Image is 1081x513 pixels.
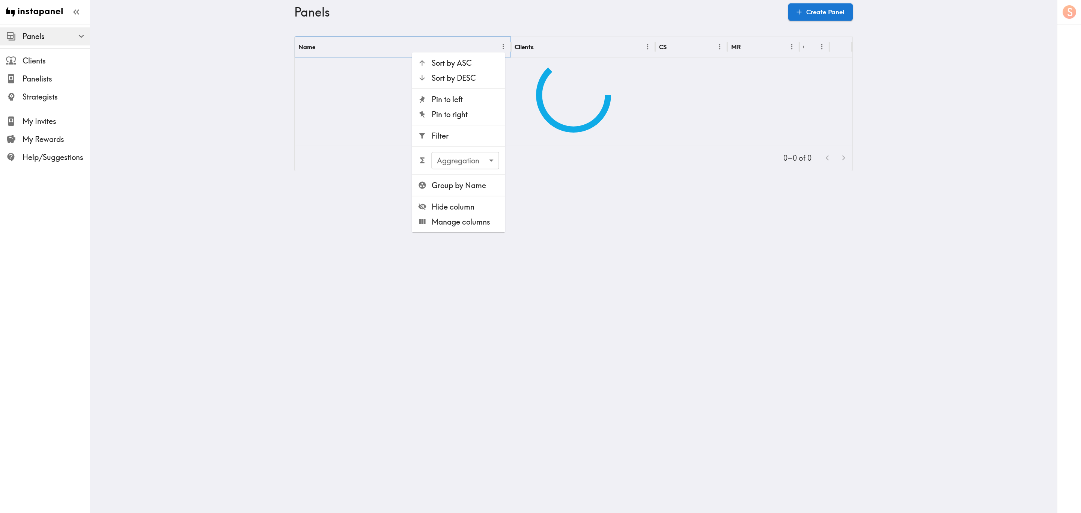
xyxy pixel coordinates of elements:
[1062,5,1077,20] button: S
[667,41,679,53] button: Sort
[783,153,812,163] p: 0–0 of 0
[498,41,509,53] button: Menu
[788,3,853,21] a: Create Panel
[816,41,828,53] button: Menu
[298,43,315,51] div: Name
[805,41,816,53] button: Sort
[316,41,328,53] button: Sort
[23,134,90,145] span: My Rewards
[432,180,499,190] span: Group by Name
[432,201,499,212] span: Hide column
[23,116,90,127] span: My Invites
[803,43,804,51] div: Created
[23,31,90,42] span: Panels
[534,41,546,53] button: Sort
[23,152,90,163] span: Help/Suggestions
[659,43,667,51] div: CS
[714,41,726,53] button: Menu
[786,41,798,53] button: Menu
[742,41,753,53] button: Sort
[731,43,741,51] div: MR
[432,109,499,120] span: Pin to right
[23,74,90,84] span: Panelists
[23,92,90,102] span: Strategists
[432,58,499,68] span: Sort by ASC
[642,41,653,53] button: Menu
[1067,6,1073,19] span: S
[294,5,782,19] h3: Panels
[412,53,505,232] ul: Menu
[432,131,499,141] span: Filter
[432,216,499,227] span: Manage columns
[432,73,499,83] span: Sort by DESC
[515,43,534,51] div: Clients
[23,56,90,66] span: Clients
[432,94,499,105] span: Pin to left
